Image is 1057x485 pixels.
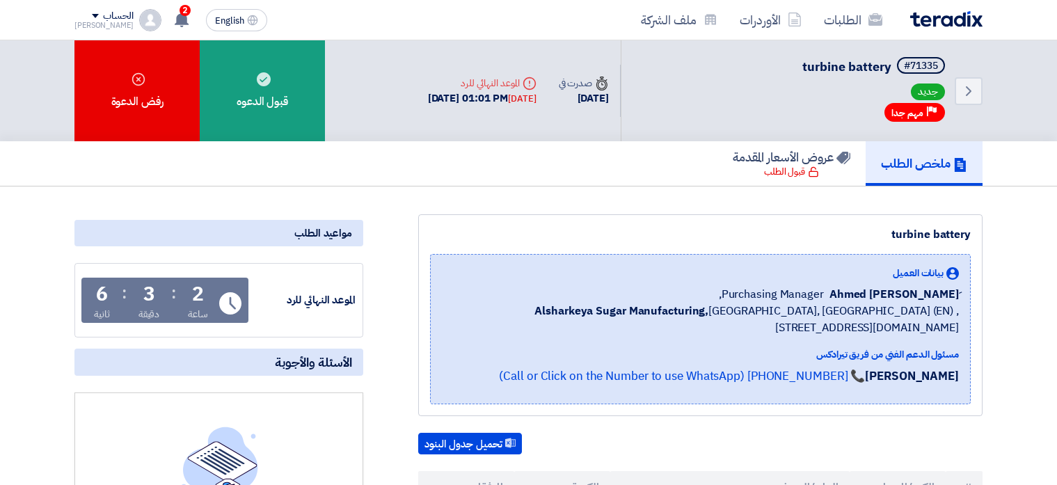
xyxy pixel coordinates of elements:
[94,307,110,321] div: ثانية
[729,3,813,36] a: الأوردرات
[442,347,959,362] div: مسئول الدعم الفني من فريق تيرادكس
[893,266,944,280] span: بيانات العميل
[829,286,959,303] span: ِAhmed [PERSON_NAME]
[430,226,971,243] div: turbine battery
[499,367,865,385] a: 📞 [PHONE_NUMBER] (Call or Click on the Number to use WhatsApp)
[192,285,204,304] div: 2
[910,11,983,27] img: Teradix logo
[180,5,191,16] span: 2
[764,165,819,179] div: قبول الطلب
[442,303,959,336] span: [GEOGRAPHIC_DATA], [GEOGRAPHIC_DATA] (EN) ,[STREET_ADDRESS][DOMAIN_NAME]
[719,286,824,303] span: Purchasing Manager,
[215,16,244,26] span: English
[143,285,155,304] div: 3
[911,84,945,100] span: جديد
[802,57,891,76] span: turbine battery
[866,141,983,186] a: ملخص الطلب
[428,76,537,90] div: الموعد النهائي للرد
[275,354,352,370] span: الأسئلة والأجوبة
[802,57,948,77] h5: turbine battery
[630,3,729,36] a: ملف الشركة
[74,220,363,246] div: مواعيد الطلب
[904,61,938,71] div: #71335
[813,3,893,36] a: الطلبات
[428,90,537,106] div: [DATE] 01:01 PM
[891,106,923,120] span: مهم جدا
[171,280,176,305] div: :
[74,40,200,141] div: رفض الدعوة
[188,307,208,321] div: ساعة
[418,433,522,455] button: تحميل جدول البنود
[865,367,959,385] strong: [PERSON_NAME]
[200,40,325,141] div: قبول الدعوه
[251,292,356,308] div: الموعد النهائي للرد
[139,9,161,31] img: profile_test.png
[74,22,134,29] div: [PERSON_NAME]
[138,307,160,321] div: دقيقة
[733,149,850,165] h5: عروض الأسعار المقدمة
[534,303,708,319] b: Alsharkeya Sugar Manufacturing,
[96,285,108,304] div: 6
[881,155,967,171] h5: ملخص الطلب
[206,9,267,31] button: English
[122,280,127,305] div: :
[717,141,866,186] a: عروض الأسعار المقدمة قبول الطلب
[559,90,609,106] div: [DATE]
[103,10,133,22] div: الحساب
[559,76,609,90] div: صدرت في
[508,92,536,106] div: [DATE]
